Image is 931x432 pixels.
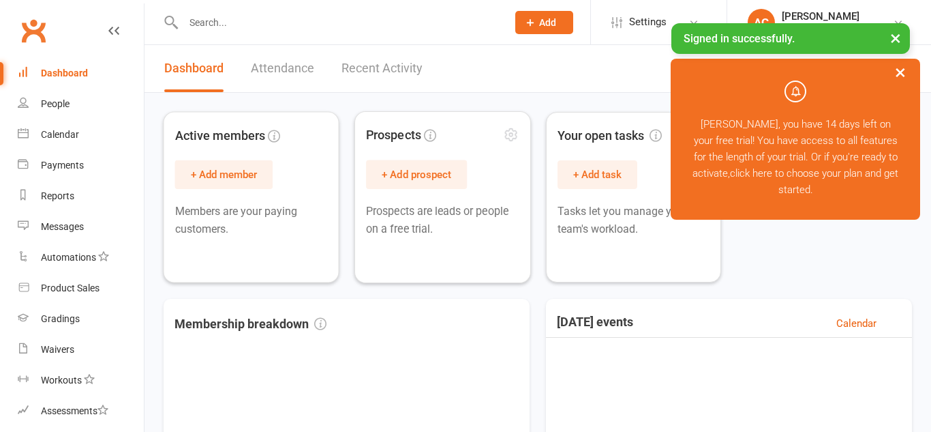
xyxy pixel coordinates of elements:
[18,119,144,150] a: Calendar
[164,45,224,92] a: Dashboard
[41,129,79,140] div: Calendar
[41,98,70,109] div: People
[18,304,144,334] a: Gradings
[41,68,88,78] div: Dashboard
[671,59,920,220] div: [PERSON_NAME], you have 14 days left on your free trial! You have access to all features for the ...
[251,45,314,92] a: Attendance
[558,160,637,189] button: + Add task
[341,45,423,92] a: Recent Activity
[515,11,573,34] button: Add
[883,23,908,53] button: ×
[836,315,876,332] a: Calendar
[18,89,144,119] a: People
[18,242,144,273] a: Automations
[41,344,74,355] div: Waivers
[18,58,144,89] a: Dashboard
[730,167,898,196] a: click here to choose your plan and get started.
[18,396,144,427] a: Assessments
[557,315,633,332] h3: [DATE] events
[16,14,50,48] a: Clubworx
[174,315,326,332] h3: Membership breakdown
[558,126,662,146] span: Your open tasks
[888,57,913,87] button: ×
[175,160,273,189] button: + Add member
[18,212,144,242] a: Messages
[41,190,74,201] div: Reports
[782,23,873,35] div: Blue Wolf Martial Arts
[539,17,556,28] span: Add
[629,7,667,38] span: Settings
[18,150,144,181] a: Payments
[175,203,327,237] p: Members are your paying customers.
[41,221,84,232] div: Messages
[41,313,80,324] div: Gradings
[41,375,82,386] div: Workouts
[366,160,467,189] button: + Add prospect
[41,160,84,171] div: Payments
[18,273,144,304] a: Product Sales
[175,126,266,145] span: Active members
[558,203,709,237] p: Tasks let you manage your team's workload.
[684,32,795,45] span: Signed in successfully.
[18,365,144,396] a: Workouts
[366,203,519,238] p: Prospects are leads or people on a free trial.
[179,13,498,32] input: Search...
[41,405,108,416] div: Assessments
[41,252,96,263] div: Automations
[41,283,100,293] div: Product Sales
[748,9,775,36] div: AC
[782,10,873,23] div: [PERSON_NAME]
[366,126,421,145] span: Prospects
[18,334,144,365] a: Waivers
[18,181,144,212] a: Reports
